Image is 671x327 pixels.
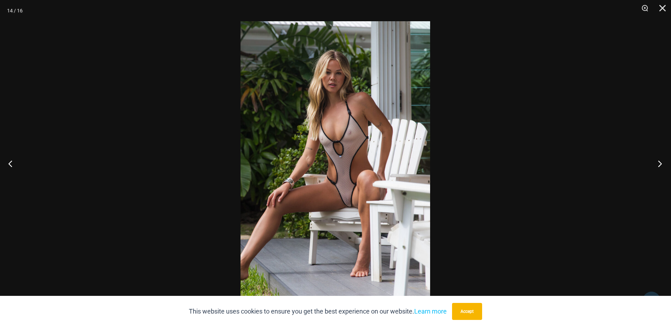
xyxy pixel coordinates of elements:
[414,308,447,315] a: Learn more
[241,21,430,306] img: Trade Winds IvoryInk 819 One Piece 07
[644,146,671,181] button: Next
[189,306,447,317] p: This website uses cookies to ensure you get the best experience on our website.
[7,5,23,16] div: 14 / 16
[452,303,482,320] button: Accept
